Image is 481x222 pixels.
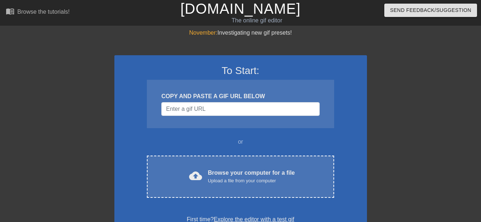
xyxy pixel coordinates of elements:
[164,16,350,25] div: The online gif editor
[6,7,14,16] span: menu_book
[180,1,301,17] a: [DOMAIN_NAME]
[6,7,70,18] a: Browse the tutorials!
[124,65,358,77] h3: To Start:
[384,4,477,17] button: Send Feedback/Suggestion
[208,177,295,184] div: Upload a file from your computer
[390,6,471,15] span: Send Feedback/Suggestion
[189,30,217,36] span: November:
[161,92,319,101] div: COPY AND PASTE A GIF URL BELOW
[189,169,202,182] span: cloud_upload
[133,138,348,146] div: or
[17,9,70,15] div: Browse the tutorials!
[114,29,367,37] div: Investigating new gif presets!
[161,102,319,116] input: Username
[208,169,295,184] div: Browse your computer for a file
